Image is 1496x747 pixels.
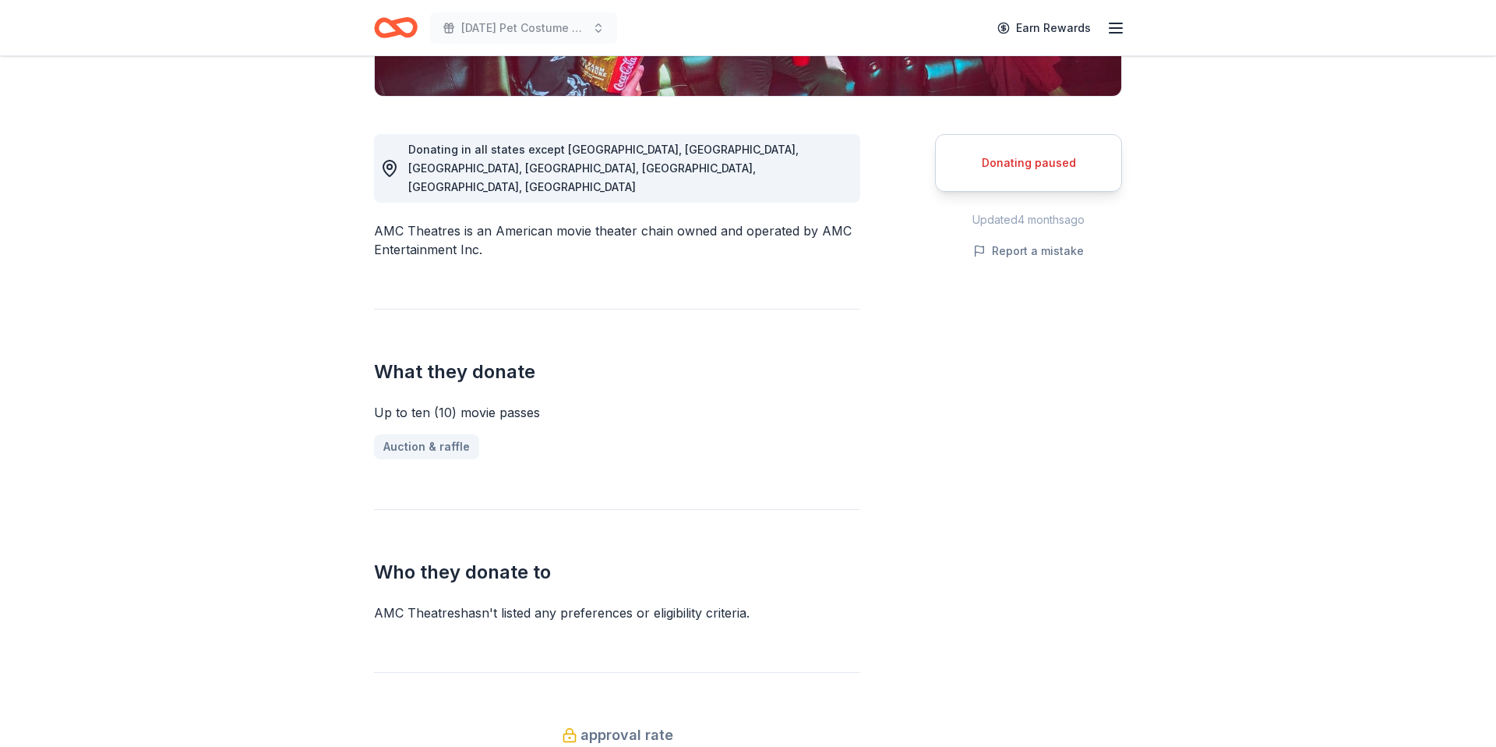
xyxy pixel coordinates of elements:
a: Earn Rewards [988,14,1100,42]
div: AMC Theatres hasn ' t listed any preferences or eligibility criteria. [374,604,860,622]
a: Auction & raffle [374,434,479,459]
h2: Who they donate to [374,560,860,585]
span: Donating in all states except [GEOGRAPHIC_DATA], [GEOGRAPHIC_DATA], [GEOGRAPHIC_DATA], [GEOGRAPHI... [408,143,799,193]
a: Home [374,9,418,46]
button: [DATE] Pet Costume Contest [430,12,617,44]
div: AMC Theatres is an American movie theater chain owned and operated by AMC Entertainment Inc. [374,221,860,259]
div: Donating paused [954,154,1103,172]
button: Report a mistake [973,242,1084,260]
span: [DATE] Pet Costume Contest [461,19,586,37]
div: Up to ten (10) movie passes [374,403,860,422]
h2: What they donate [374,359,860,384]
div: Updated 4 months ago [935,211,1122,229]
